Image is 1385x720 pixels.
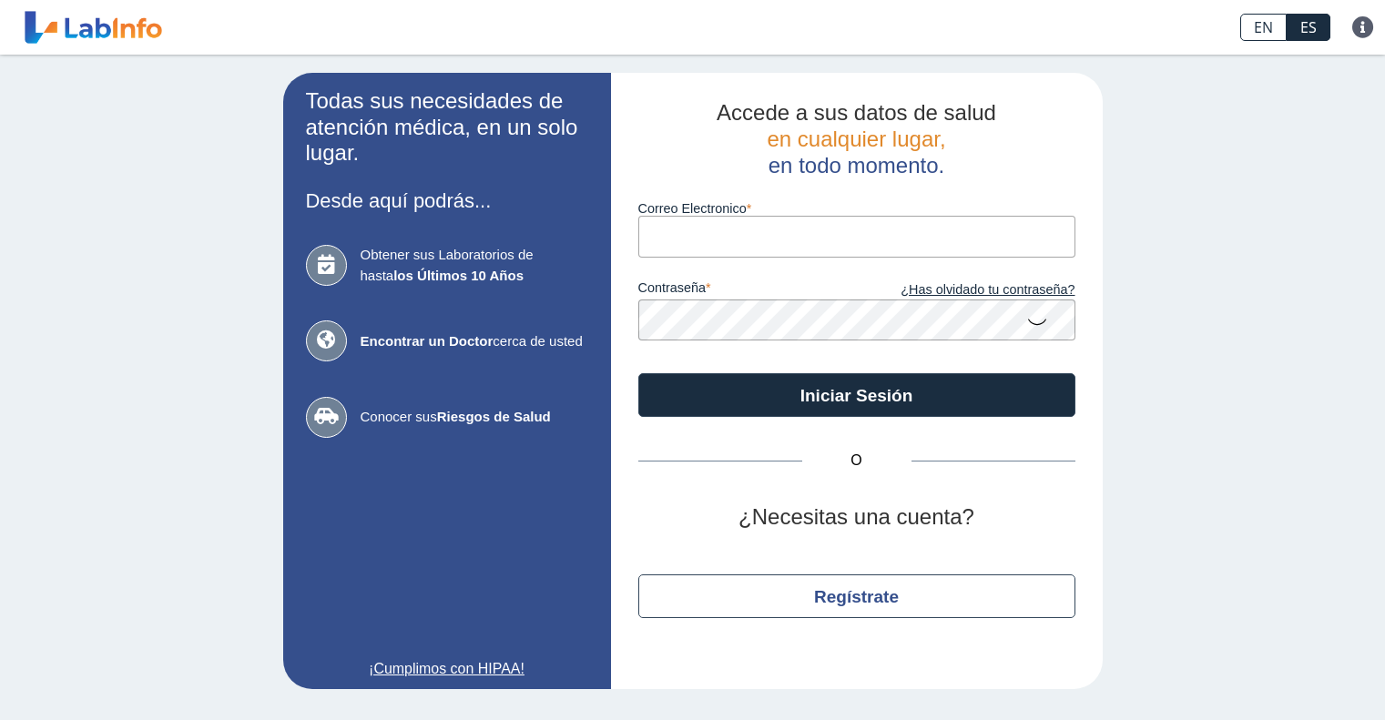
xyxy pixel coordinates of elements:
button: Iniciar Sesión [638,373,1075,417]
b: los Últimos 10 Años [393,268,524,283]
b: Encontrar un Doctor [361,333,494,349]
span: Conocer sus [361,407,588,428]
a: ¡Cumplimos con HIPAA! [306,658,588,680]
span: cerca de usted [361,331,588,352]
button: Regístrate [638,574,1075,618]
a: ES [1287,14,1330,41]
a: ¿Has olvidado tu contraseña? [857,280,1075,300]
span: O [802,450,911,472]
a: EN [1240,14,1287,41]
h2: ¿Necesitas una cuenta? [638,504,1075,531]
label: contraseña [638,280,857,300]
h3: Desde aquí podrás... [306,189,588,212]
span: Obtener sus Laboratorios de hasta [361,245,588,286]
h2: Todas sus necesidades de atención médica, en un solo lugar. [306,88,588,167]
span: Accede a sus datos de salud [717,100,996,125]
label: Correo Electronico [638,201,1075,216]
b: Riesgos de Salud [437,409,551,424]
span: en todo momento. [769,153,944,177]
span: en cualquier lugar, [767,127,945,151]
